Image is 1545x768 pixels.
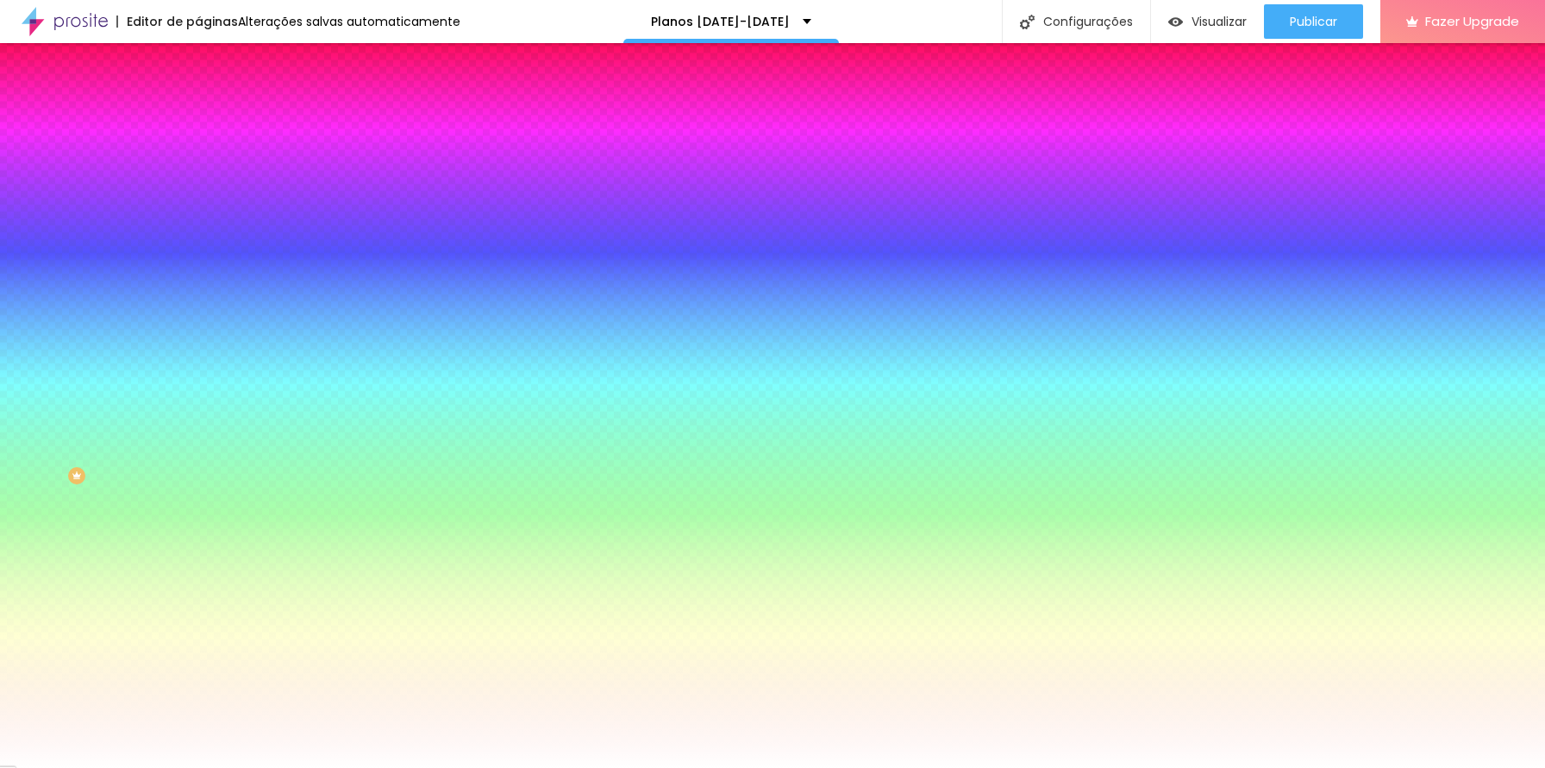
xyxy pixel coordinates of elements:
img: Icone [1020,15,1035,29]
button: Publicar [1264,4,1363,39]
button: Visualizar [1151,4,1264,39]
img: view-1.svg [1168,15,1183,29]
div: Alterações salvas automaticamente [238,16,460,28]
span: Visualizar [1192,15,1247,28]
span: Publicar [1290,15,1337,28]
div: Editor de páginas [116,16,238,28]
p: Planos [DATE]-[DATE] [651,16,790,28]
span: Fazer Upgrade [1425,14,1519,28]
